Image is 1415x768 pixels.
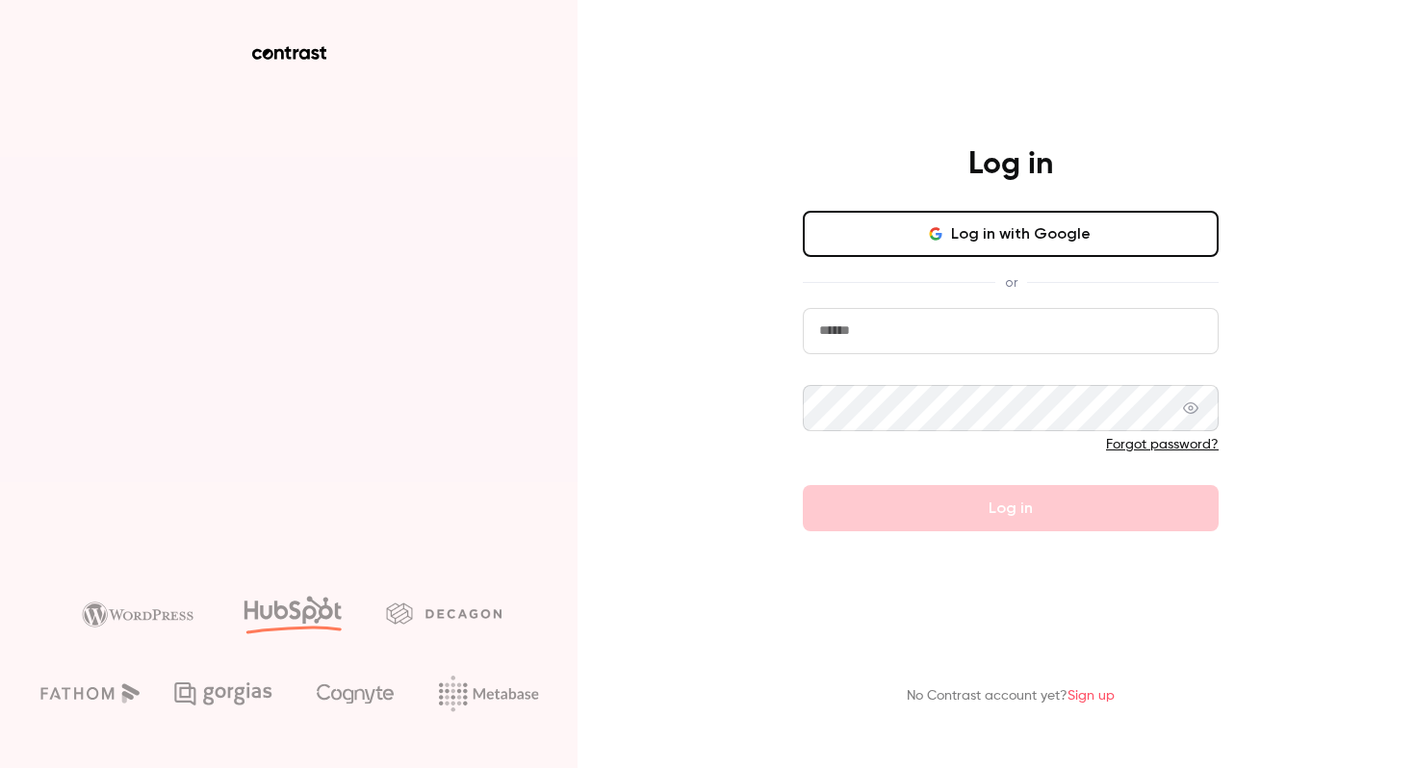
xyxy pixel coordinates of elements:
[1068,689,1115,703] a: Sign up
[907,686,1115,706] p: No Contrast account yet?
[968,145,1053,184] h4: Log in
[386,602,502,624] img: decagon
[995,272,1027,293] span: or
[1106,438,1219,451] a: Forgot password?
[803,211,1219,257] button: Log in with Google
